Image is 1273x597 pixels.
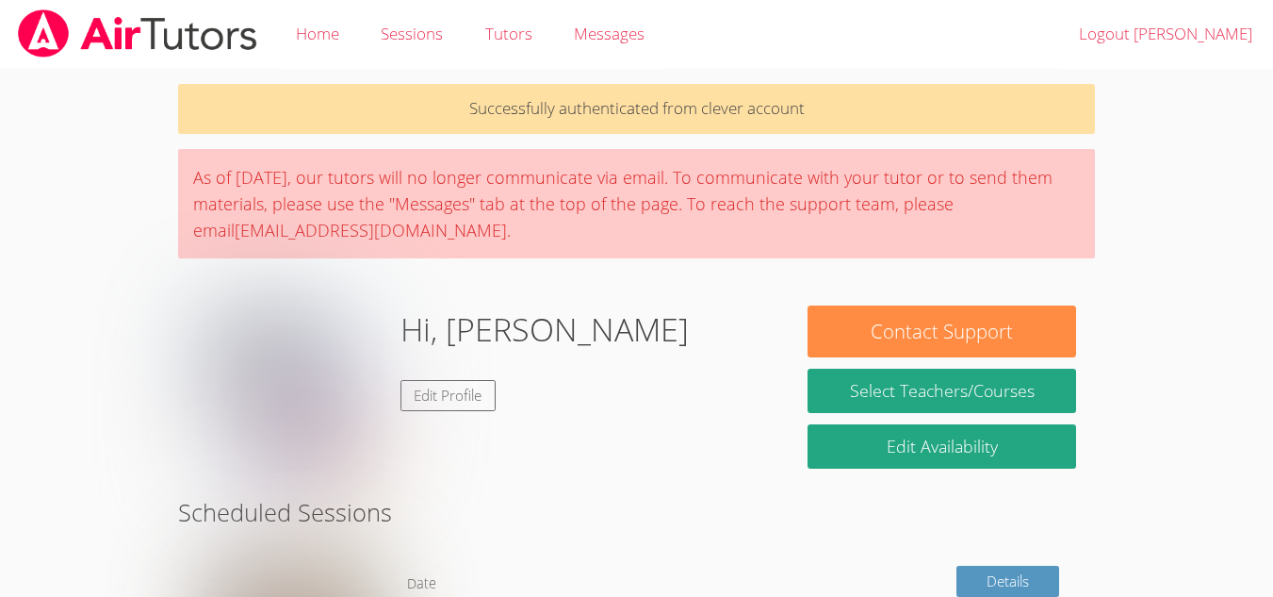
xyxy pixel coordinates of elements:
[16,9,259,58] img: airtutors_banner-c4298cdbf04f3fff15de1276eac7730deb9818008684d7c2e4769d2f7ddbe033.png
[407,572,436,596] dt: Date
[808,369,1076,413] a: Select Teachers/Courses
[400,306,689,354] h1: Hi, [PERSON_NAME]
[808,424,1076,469] a: Edit Availability
[178,494,1095,530] h2: Scheduled Sessions
[178,84,1095,134] p: Successfully authenticated from clever account
[574,23,645,44] span: Messages
[956,566,1060,597] a: Details
[178,149,1095,258] div: As of [DATE], our tutors will no longer communicate via email. To communicate with your tutor or ...
[808,306,1076,357] button: Contact Support
[400,380,497,411] a: Edit Profile
[197,306,385,494] img: mui%20or%20ui%20g.jpg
